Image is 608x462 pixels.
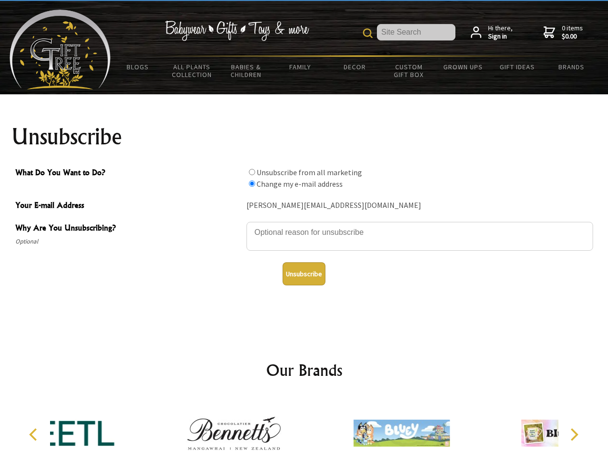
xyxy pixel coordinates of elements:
[273,57,328,77] a: Family
[283,262,325,285] button: Unsubscribe
[382,57,436,85] a: Custom Gift Box
[165,57,220,85] a: All Plants Collection
[15,236,242,247] span: Optional
[111,57,165,77] a: BLOGS
[544,57,599,77] a: Brands
[246,198,593,213] div: [PERSON_NAME][EMAIL_ADDRESS][DOMAIN_NAME]
[165,21,309,41] img: Babywear - Gifts - Toys & more
[15,167,242,180] span: What Do You Want to Do?
[562,24,583,41] span: 0 items
[488,32,513,41] strong: Sign in
[219,57,273,85] a: Babies & Children
[257,179,343,189] label: Change my e-mail address
[249,180,255,187] input: What Do You Want to Do?
[563,424,584,445] button: Next
[249,169,255,175] input: What Do You Want to Do?
[24,424,45,445] button: Previous
[543,24,583,41] a: 0 items$0.00
[10,10,111,90] img: Babyware - Gifts - Toys and more...
[15,199,242,213] span: Your E-mail Address
[562,32,583,41] strong: $0.00
[471,24,513,41] a: Hi there,Sign in
[246,222,593,251] textarea: Why Are You Unsubscribing?
[488,24,513,41] span: Hi there,
[436,57,490,77] a: Grown Ups
[363,28,373,38] img: product search
[257,167,362,177] label: Unsubscribe from all marketing
[12,125,597,148] h1: Unsubscribe
[377,24,455,40] input: Site Search
[490,57,544,77] a: Gift Ideas
[15,222,242,236] span: Why Are You Unsubscribing?
[19,359,589,382] h2: Our Brands
[327,57,382,77] a: Decor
